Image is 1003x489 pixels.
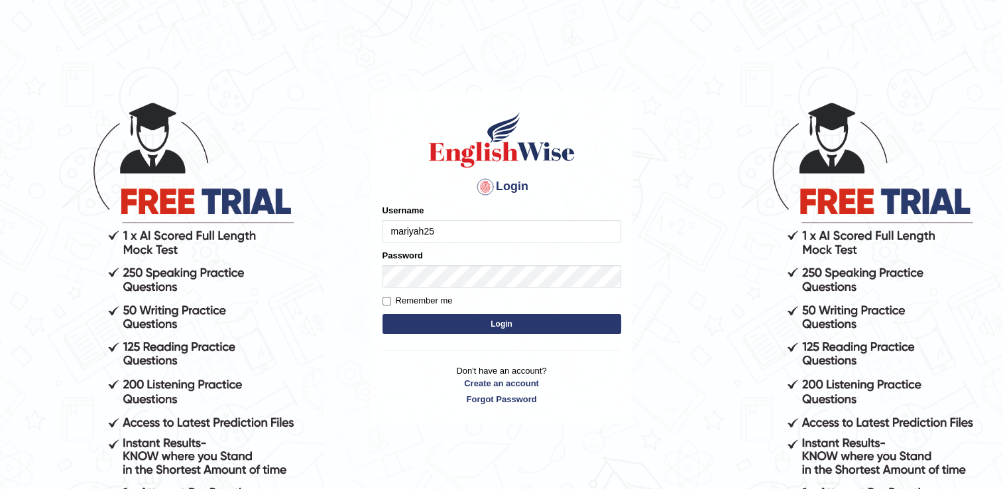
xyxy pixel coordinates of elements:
p: Don't have an account? [383,364,621,406]
h4: Login [383,176,621,197]
a: Forgot Password [383,393,621,406]
input: Remember me [383,297,391,305]
a: Create an account [383,377,621,390]
button: Login [383,314,621,334]
label: Password [383,249,423,262]
label: Remember me [383,294,453,307]
label: Username [383,204,424,217]
img: Logo of English Wise sign in for intelligent practice with AI [426,110,577,170]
